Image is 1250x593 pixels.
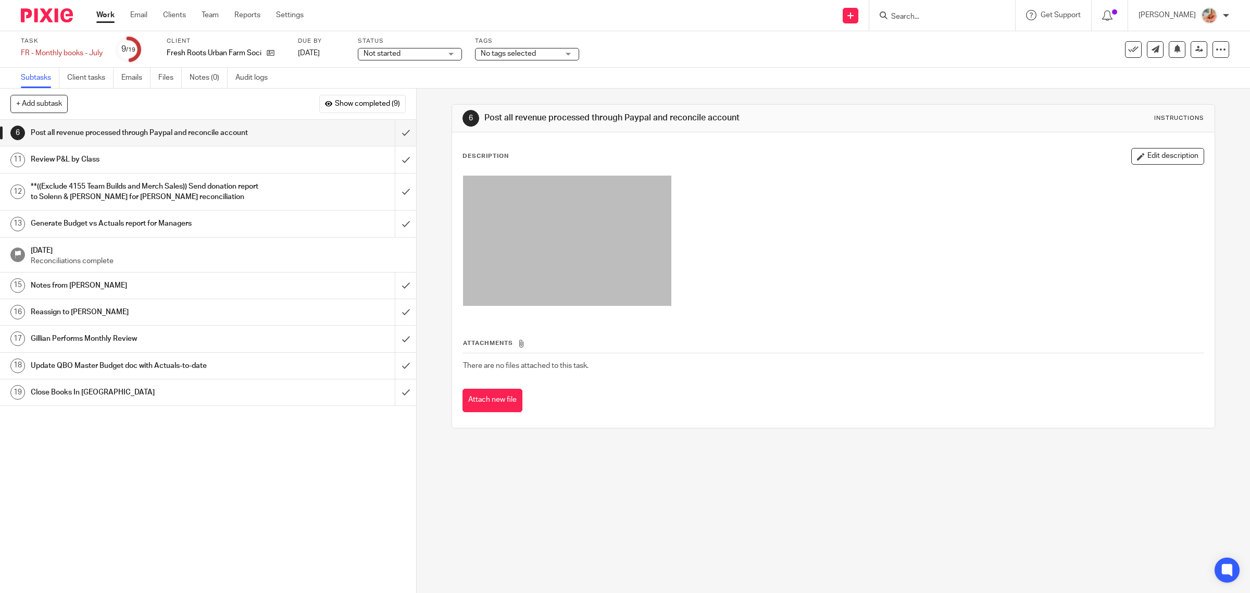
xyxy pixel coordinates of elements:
div: Instructions [1154,114,1204,122]
span: Get Support [1041,11,1081,19]
a: Email [130,10,147,20]
h1: Gillian Performs Monthly Review [31,331,267,347]
p: Fresh Roots Urban Farm Society [167,48,261,58]
h1: Post all revenue processed through Paypal and reconcile account [484,113,855,123]
a: Reports [234,10,260,20]
button: Attach new file [463,389,522,412]
div: FR - Monthly books - July [21,48,103,58]
button: Show completed (9) [319,95,406,113]
h1: Update QBO Master Budget doc with Actuals-to-date [31,358,267,374]
h1: Reassign to [PERSON_NAME] [31,304,267,320]
a: Notes (0) [190,68,228,88]
span: There are no files attached to this task. [463,362,589,369]
h1: Generate Budget vs Actuals report for Managers [31,216,267,231]
h1: Close Books In [GEOGRAPHIC_DATA] [31,385,267,400]
small: /19 [126,47,135,53]
img: Pixie [21,8,73,22]
h1: Review P&L by Class [31,152,267,167]
div: 9 [121,43,135,55]
a: Clients [163,10,186,20]
h1: Post all revenue processed through Paypal and reconcile account [31,125,267,141]
a: Files [158,68,182,88]
p: Description [463,152,509,160]
span: Show completed (9) [335,100,400,108]
h1: Notes from [PERSON_NAME] [31,278,267,293]
h1: [DATE] [31,243,406,256]
button: + Add subtask [10,95,68,113]
a: Emails [121,68,151,88]
a: Team [202,10,219,20]
h1: **((Exclude 4155 Team Builds and Merch Sales)) Send donation report to Solenn & [PERSON_NAME] for... [31,179,267,205]
img: MIC.jpg [1201,7,1218,24]
div: 6 [463,110,479,127]
div: 19 [10,385,25,400]
a: Audit logs [235,68,276,88]
p: [PERSON_NAME] [1139,10,1196,20]
span: Attachments [463,340,513,346]
div: 18 [10,359,25,373]
label: Due by [298,37,345,45]
div: 11 [10,153,25,167]
span: Not started [364,50,401,57]
input: Search [890,13,984,22]
p: Reconciliations complete [31,256,406,266]
button: Edit description [1131,148,1204,165]
div: 6 [10,126,25,140]
a: Client tasks [67,68,114,88]
div: 15 [10,278,25,293]
div: 17 [10,331,25,346]
label: Tags [475,37,579,45]
a: Subtasks [21,68,59,88]
a: Work [96,10,115,20]
label: Task [21,37,103,45]
label: Status [358,37,462,45]
a: Settings [276,10,304,20]
span: [DATE] [298,50,320,57]
span: No tags selected [481,50,536,57]
div: 16 [10,305,25,319]
div: 12 [10,184,25,199]
div: 13 [10,217,25,231]
label: Client [167,37,285,45]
